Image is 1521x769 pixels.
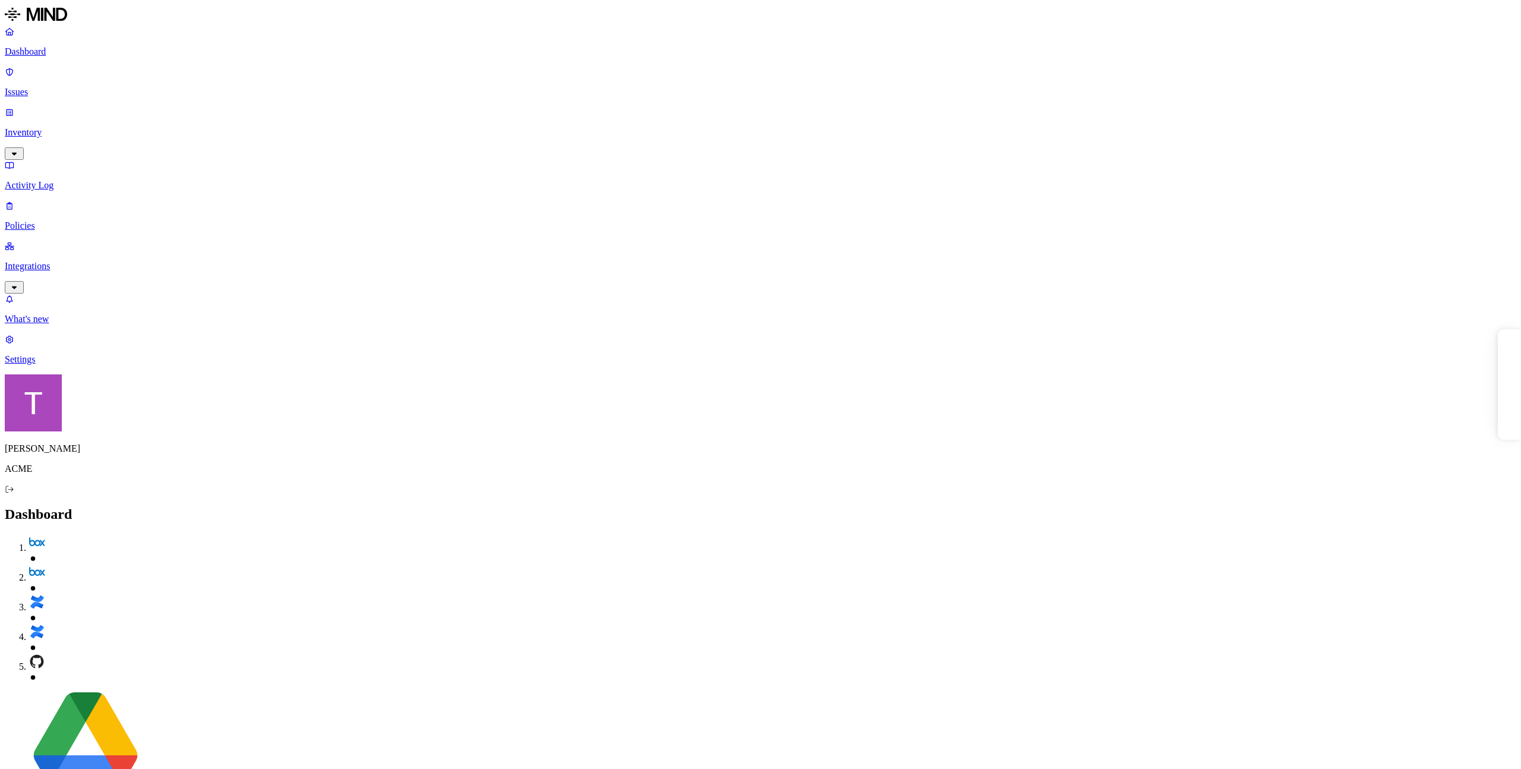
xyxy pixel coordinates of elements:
a: Policies [5,200,1516,231]
a: Inventory [5,107,1516,158]
img: box.svg [29,534,45,551]
p: Issues [5,87,1516,97]
p: What's new [5,314,1516,324]
p: Policies [5,220,1516,231]
img: MIND [5,5,67,24]
a: Activity Log [5,160,1516,191]
p: Integrations [5,261,1516,272]
img: confluence.svg [29,623,45,640]
a: Settings [5,334,1516,365]
p: ACME [5,464,1516,474]
img: github.svg [29,653,45,670]
a: Issues [5,67,1516,97]
a: MIND [5,5,1516,26]
img: confluence.svg [29,594,45,610]
img: Tzvi Shir-Vaknin [5,374,62,431]
p: Settings [5,354,1516,365]
a: What's new [5,294,1516,324]
p: Activity Log [5,180,1516,191]
p: Dashboard [5,46,1516,57]
img: box.svg [29,564,45,581]
p: Inventory [5,127,1516,138]
a: Integrations [5,241,1516,292]
h2: Dashboard [5,506,1516,522]
a: Dashboard [5,26,1516,57]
